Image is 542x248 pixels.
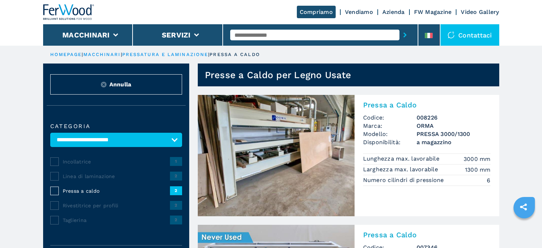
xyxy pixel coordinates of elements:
h3: ORMA [417,122,491,130]
span: 2 [170,201,182,209]
span: | [82,52,83,57]
span: a magazzino [417,138,491,146]
span: Pressa a caldo [63,187,170,194]
span: | [121,52,122,57]
button: submit-button [399,27,411,43]
h3: PRESSA 3000/1300 [417,130,491,138]
span: 2 [170,216,182,224]
img: Pressa a Caldo ORMA PRESSA 3000/1300 [198,95,355,216]
p: Numero cilindri di pressione [363,176,446,184]
a: sharethis [515,198,532,216]
span: 1 [170,157,182,166]
span: 2 [170,186,182,195]
a: Pressa a Caldo ORMA PRESSA 3000/1300Pressa a CaldoCodice:008226Marca:ORMAModello:PRESSA 3000/1300... [198,95,499,216]
button: ResetAnnulla [50,74,182,95]
a: HOMEPAGE [50,52,82,57]
div: Contattaci [440,24,499,46]
span: Codice: [363,113,417,122]
img: Contattaci [448,31,455,39]
button: Servizi [162,31,191,39]
h2: Pressa a Caldo [363,101,491,109]
img: Reset [101,82,107,87]
p: Lunghezza max. lavorabile [363,155,442,163]
a: Vendiamo [345,9,373,15]
span: | [208,52,210,57]
a: Compriamo [297,6,336,18]
a: Azienda [382,9,405,15]
button: Macchinari [62,31,110,39]
a: macchinari [83,52,121,57]
span: Linea di laminazione [63,173,170,180]
p: pressa a caldo [210,51,260,58]
span: Taglierina [63,217,170,224]
span: Incollatrice [63,158,170,165]
h1: Presse a Caldo per Legno Usate [205,69,351,81]
span: Marca: [363,122,417,130]
em: 3000 mm [464,155,491,163]
iframe: Chat [512,216,537,243]
label: Categoria [50,123,182,129]
span: Rivestitrice per profili [63,202,170,209]
h3: 008226 [417,113,491,122]
a: FW Magazine [414,9,452,15]
h2: Pressa a Caldo [363,231,491,239]
p: Larghezza max. lavorabile [363,166,440,173]
span: Disponibilità: [363,138,417,146]
img: Ferwood [43,4,94,20]
a: pressatura e laminazione [122,52,208,57]
a: Video Gallery [461,9,499,15]
em: 1300 mm [465,166,491,174]
span: Modello: [363,130,417,138]
span: 2 [170,172,182,180]
span: Annulla [109,80,131,88]
em: 6 [487,176,490,184]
